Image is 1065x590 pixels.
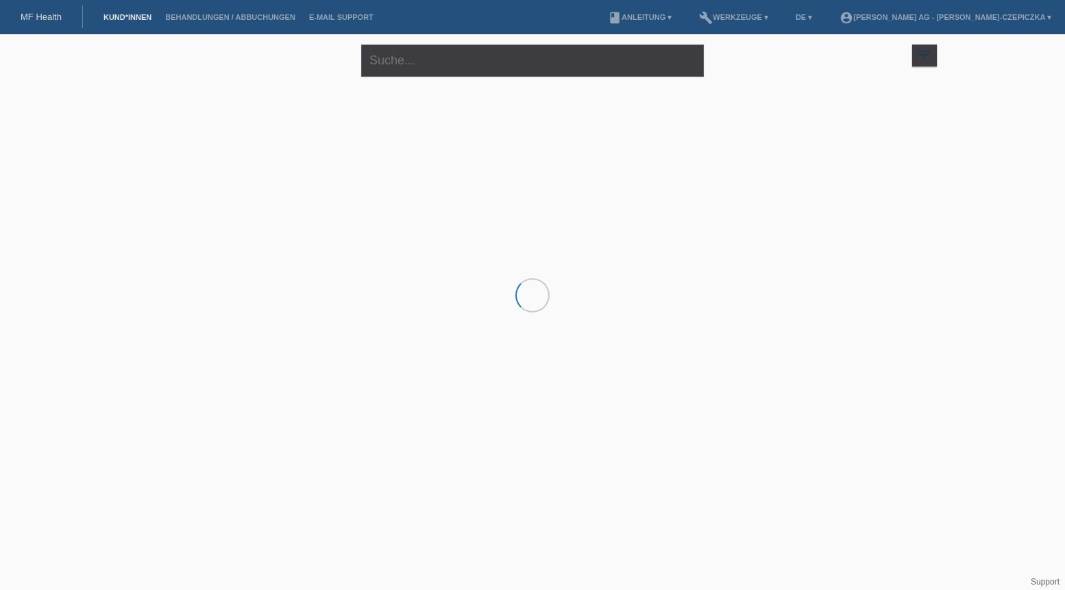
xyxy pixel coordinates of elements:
a: Behandlungen / Abbuchungen [158,13,302,21]
a: Support [1031,577,1060,587]
i: account_circle [840,11,853,25]
i: book [608,11,622,25]
a: E-Mail Support [302,13,380,21]
a: Kund*innen [97,13,158,21]
a: bookAnleitung ▾ [601,13,678,21]
i: build [699,11,713,25]
a: MF Health [21,12,62,22]
input: Suche... [361,45,704,77]
i: filter_list [917,47,932,62]
a: DE ▾ [789,13,819,21]
a: account_circle[PERSON_NAME] AG - [PERSON_NAME]-Czepiczka ▾ [833,13,1058,21]
a: buildWerkzeuge ▾ [692,13,775,21]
